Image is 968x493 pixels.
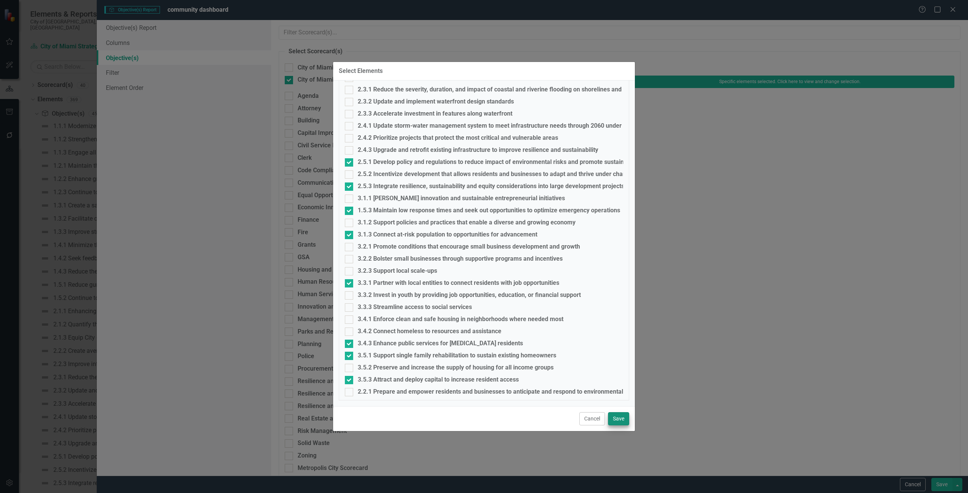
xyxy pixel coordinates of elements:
[358,134,558,141] div: 2.4.2 Prioritize projects that protect the most critical and vulnerable areas
[608,412,629,425] button: Save
[358,304,472,311] div: 3.3.3 Streamline access to social services
[358,364,554,371] div: 3.5.2 Preserve and increase the supply of housing for all income groups
[358,243,580,250] div: 3.2.1 Promote conditions that encourage small business development and growth
[358,267,437,274] div: 3.2.3 Support local scale-ups
[358,231,537,238] div: 3.1.3 Connect at-risk population to opportunities for advancement
[358,98,514,105] div: 2.3.2 Update and implement waterfront design standards
[358,280,559,286] div: 3.3.1 Partner with local entities to connect residents with job opportunities
[358,388,715,395] div: 2.2.1 Prepare and empower residents and businesses to anticipate and respond to environmental, so...
[358,219,576,226] div: 3.1.2 Support policies and practices that enable a diverse and growing economy
[339,68,383,74] div: Select Elements
[358,328,501,335] div: 3.4.2 Connect homeless to resources and assistance
[358,207,620,214] div: 1.5.3 Maintain low response times and seek out opportunities to optimize emergency operations
[358,352,556,359] div: 3.5.1 Support single family rehabilitation to sustain existing homeowners
[358,171,767,178] div: 2.5.2 Incentivize development that allows residents and businesses to adapt and thrive under chan...
[358,110,512,117] div: 2.3.3 Accelerate investment in features along waterfront
[358,122,694,129] div: 2.4.1 Update storm-water management system to meet infrastructure needs through 2060 under varyin...
[358,255,563,262] div: 3.2.2 Bolster small businesses through supportive programs and incentives
[579,412,605,425] button: Cancel
[358,147,598,153] div: 2.4.3 Upgrade and retrofit existing infrastructure to improve resilience and sustainability
[358,376,519,383] div: 3.5.3 Attract and deploy capital to increase resident access
[358,183,624,190] div: 2.5.3 Integrate resilience, sustainability and equity considerations into large development projects
[358,195,565,202] div: 3.1.1 [PERSON_NAME] innovation and sustainable entrepreneurial initiatives
[358,86,693,93] div: 2.3.1 Reduce the severity, duration, and impact of coastal and riverine flooding on shorelines an...
[358,292,581,298] div: 3.3.2 Invest in youth by providing job opportunities, education, or financial support
[358,340,523,347] div: 3.4.3 Enhance public services for [MEDICAL_DATA] residents
[358,316,563,323] div: 3.4.1 Enforce clean and safe housing in neighborhoods where needed most
[358,159,640,165] div: 2.5.1 Develop policy and regulations to reduce impact of environmental risks and promote sustaina...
